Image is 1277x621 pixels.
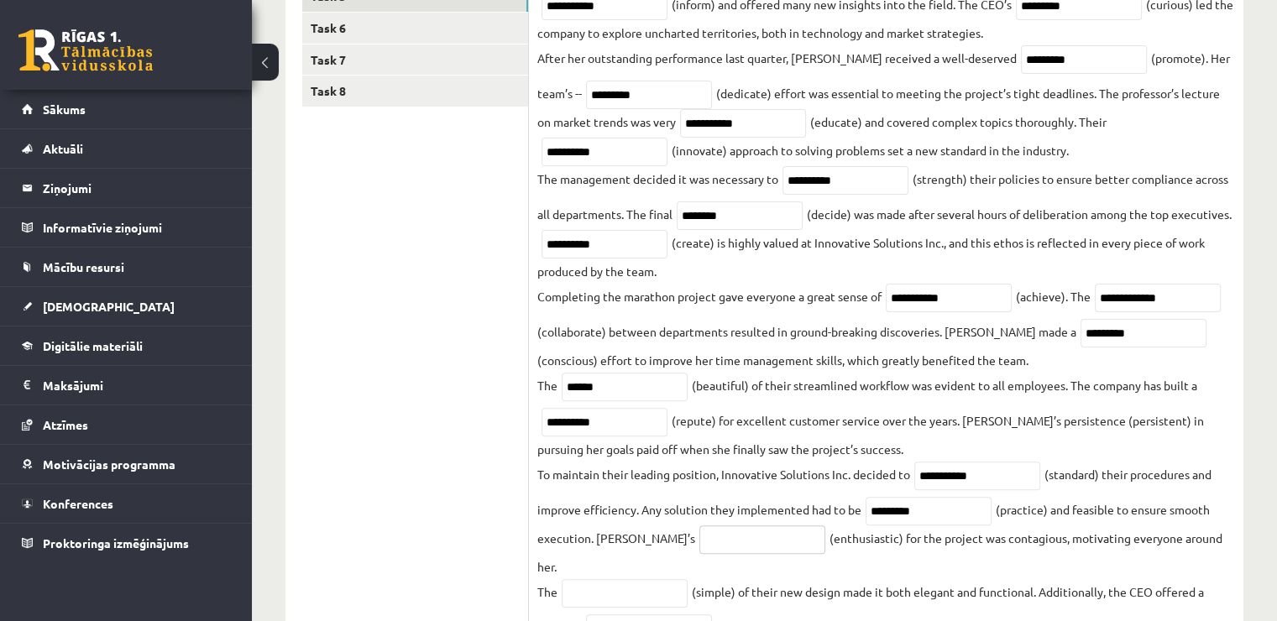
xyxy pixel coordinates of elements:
[43,535,189,551] span: Proktoringa izmēģinājums
[22,208,231,247] a: Informatīvie ziņojumi
[43,169,231,207] legend: Ziņojumi
[537,284,882,309] p: Completing the marathon project gave everyone a great sense of
[22,248,231,286] a: Mācību resursi
[22,90,231,128] a: Sākums
[43,259,124,274] span: Mācību resursi
[43,457,175,472] span: Motivācijas programma
[43,141,83,156] span: Aktuāli
[22,524,231,562] a: Proktoringa izmēģinājums
[18,29,153,71] a: Rīgas 1. Tālmācības vidusskola
[22,129,231,168] a: Aktuāli
[22,326,231,365] a: Digitālie materiāli
[302,13,528,44] a: Task 6
[43,102,86,117] span: Sākums
[537,166,778,191] p: The management decided it was necessary to
[22,366,231,404] a: Maksājumi
[22,287,231,326] a: [DEMOGRAPHIC_DATA]
[43,496,113,511] span: Konferences
[537,579,557,604] p: The
[22,445,231,483] a: Motivācijas programma
[43,417,88,432] span: Atzīmes
[302,44,528,76] a: Task 7
[22,405,231,444] a: Atzīmes
[43,338,143,353] span: Digitālie materiāli
[22,169,231,207] a: Ziņojumi
[537,45,1017,70] p: After her outstanding performance last quarter, [PERSON_NAME] received a well-deserved
[302,76,528,107] a: Task 8
[537,373,557,398] p: The
[43,299,175,314] span: [DEMOGRAPHIC_DATA]
[43,208,231,247] legend: Informatīvie ziņojumi
[22,484,231,523] a: Konferences
[537,462,910,487] p: To maintain their leading position, Innovative Solutions Inc. decided to
[43,366,231,404] legend: Maksājumi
